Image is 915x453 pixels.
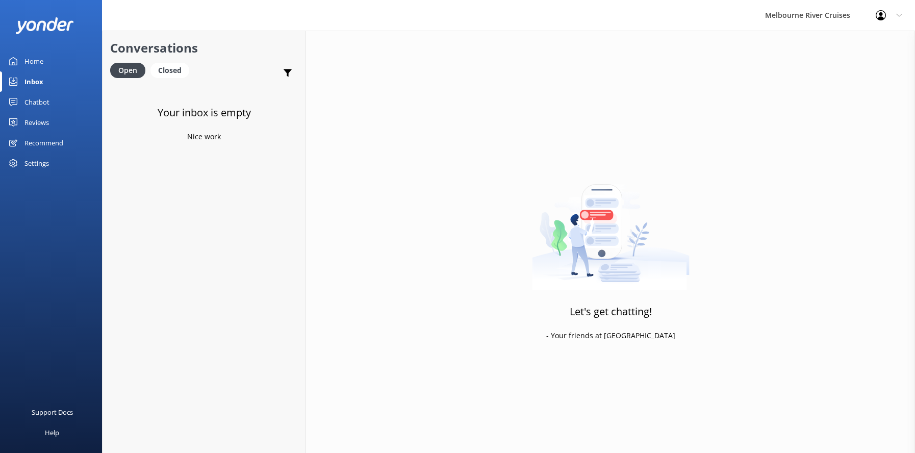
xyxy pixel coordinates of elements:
div: Inbox [24,71,43,92]
a: Closed [150,64,194,75]
p: Nice work [187,131,221,142]
div: Support Docs [32,402,73,422]
div: Reviews [24,112,49,133]
h3: Your inbox is empty [158,105,251,121]
img: artwork of a man stealing a conversation from at giant smartphone [532,163,690,290]
h2: Conversations [110,38,298,58]
div: Settings [24,153,49,173]
a: Open [110,64,150,75]
img: yonder-white-logo.png [15,17,74,34]
div: Open [110,63,145,78]
div: Chatbot [24,92,49,112]
div: Home [24,51,43,71]
div: Recommend [24,133,63,153]
p: - Your friends at [GEOGRAPHIC_DATA] [546,330,675,341]
div: Closed [150,63,189,78]
div: Help [45,422,59,443]
h3: Let's get chatting! [570,304,652,320]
